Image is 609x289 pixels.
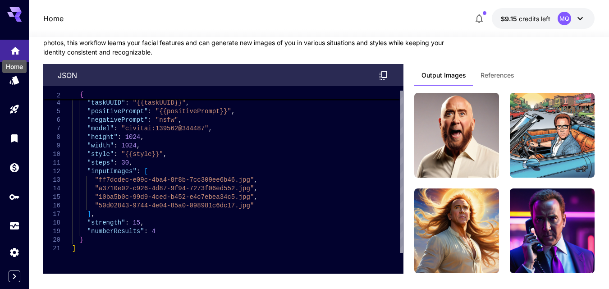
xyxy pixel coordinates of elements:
span: "{{style}}" [121,151,163,158]
span: 4 [152,228,156,235]
div: Home [2,60,27,73]
span: "inputImages" [87,168,137,175]
span: Output Images [421,71,466,79]
div: 15 [43,193,60,202]
div: Library [9,133,20,144]
button: $9.1525MQ [492,8,595,29]
span: "a3710e02-c926-4d87-9f94-7273f06ed552.jpg" [95,185,254,192]
span: 15 [133,219,141,226]
button: Expand sidebar [9,271,20,282]
a: Home [43,13,64,24]
div: 21 [43,244,60,253]
span: , [254,193,257,201]
img: man rwre long hair, enjoying sun and wind` - Style: `Fantasy art [414,188,499,273]
span: , [129,159,133,166]
div: 7 [43,124,60,133]
span: "ff7dcdec-e09c-4ba4-8f8b-7cc309ee6b46.jpg" [95,176,254,183]
span: "nsfw" [156,116,178,124]
span: , [140,219,144,226]
div: API Keys [9,191,20,202]
span: } [80,236,83,243]
span: "civitai:139562@344487" [121,125,208,132]
span: "numberResults" [87,228,144,235]
div: $9.1525 [501,14,550,23]
div: 17 [43,210,60,219]
span: 1024 [125,133,141,141]
span: ] [72,245,76,252]
span: credits left [519,15,550,23]
div: MQ [558,12,571,25]
div: 12 [43,167,60,176]
span: ] [87,211,91,218]
span: , [254,185,257,192]
div: 18 [43,219,60,227]
div: 10 [43,150,60,159]
p: Create AI-generated portraits and avatars that maintain a person's likeness across different scen... [43,28,449,57]
span: "positivePrompt" [87,108,148,115]
div: Playground [9,104,20,115]
span: "strength" [87,219,125,226]
span: : [125,99,129,106]
span: : [125,219,129,226]
div: Models [9,74,20,86]
div: 9 [43,142,60,150]
span: "style" [87,151,114,158]
span: "taskUUID" [87,99,125,106]
span: References [481,71,514,79]
span: "10ba5b0c-99d9-4ced-b452-e4c7ebea34c5.jpg" [95,193,254,201]
span: , [209,125,212,132]
div: 4 [43,99,60,107]
div: Settings [9,247,20,258]
p: json [58,70,77,81]
span: : [148,108,151,115]
span: "50d02843-9744-4e04-85a0-098981c6dc17.jpg" [95,202,254,209]
span: , [178,116,182,124]
div: Wallet [9,162,20,173]
span: , [231,108,235,115]
div: 11 [43,159,60,167]
span: : [137,168,140,175]
span: "model" [87,125,114,132]
span: , [254,176,257,183]
div: Home [10,42,21,54]
div: 5 [43,107,60,116]
span: : [148,116,151,124]
span: : [114,159,118,166]
div: 14 [43,184,60,193]
a: closeup man rwre on the phone, wearing a suit [510,188,595,273]
span: 1024 [121,142,137,149]
span: : [144,228,148,235]
div: 6 [43,116,60,124]
div: 8 [43,133,60,142]
span: "{{taskUUID}}" [133,99,186,106]
span: { [80,91,83,98]
div: 19 [43,227,60,236]
span: 2 [43,92,60,100]
span: , [140,133,144,141]
span: 30 [121,159,129,166]
span: , [137,142,140,149]
div: 16 [43,202,60,210]
span: "height" [87,133,118,141]
nav: breadcrumb [43,13,64,24]
div: Usage [9,220,20,232]
span: , [91,211,95,218]
span: : [118,133,121,141]
span: : [114,142,118,149]
span: , [186,99,189,106]
span: : [114,151,118,158]
span: "width" [87,142,114,149]
div: 13 [43,176,60,184]
img: man rwre in a convertible car [510,93,595,178]
img: man rwre long hair, enjoying sun and wind [414,93,499,178]
span: "{{positivePrompt}}" [156,108,231,115]
div: 20 [43,236,60,244]
span: "negativePrompt" [87,116,148,124]
span: "steps" [87,159,114,166]
span: [ [144,168,148,175]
